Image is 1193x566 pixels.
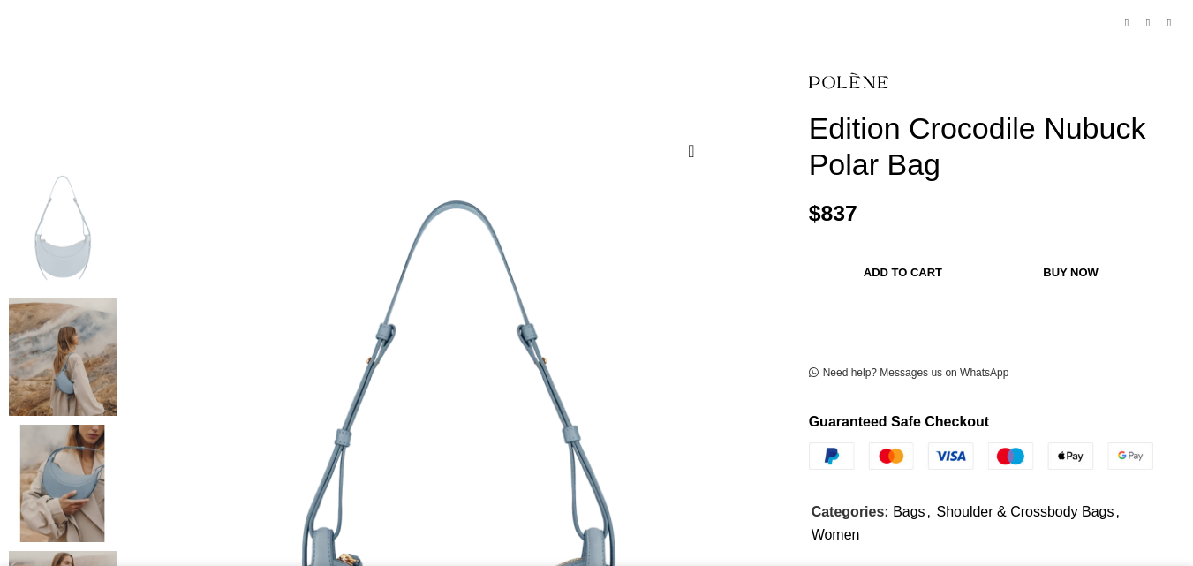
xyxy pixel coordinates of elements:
img: Polene [9,170,117,289]
img: Polene [809,60,888,102]
span: , [927,501,931,524]
a: Women [812,527,860,542]
strong: Guaranteed Safe Checkout [809,414,990,429]
button: Buy now [997,254,1144,291]
h1: Edition Crocodile Nubuck Polar Bag [809,110,1180,183]
a: Next product [1159,12,1180,34]
img: guaranteed-safe-checkout-bordered.j [809,442,1153,470]
a: Previous product [1116,12,1137,34]
span: Categories: [812,504,889,519]
button: Add to cart [818,254,989,291]
img: Polene bag [9,298,117,416]
a: Bags [893,504,925,519]
a: Need help? Messages us on WhatsApp [809,366,1009,381]
img: Polene bags [9,425,117,543]
span: , [1116,501,1120,524]
span: $ [809,201,821,225]
bdi: 837 [809,201,857,225]
a: Shoulder & Crossbody Bags [937,504,1114,519]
